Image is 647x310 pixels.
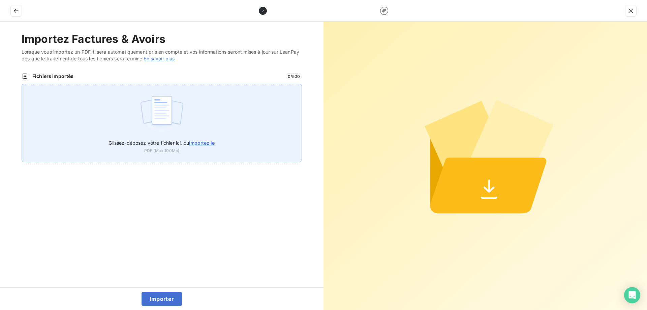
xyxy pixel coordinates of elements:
[624,287,640,303] div: Open Intercom Messenger
[22,32,302,46] h2: Importez Factures & Avoirs
[144,148,179,154] span: PDF (Max 100Mo)
[22,49,302,62] span: Lorsque vous importez un PDF, il sera automatiquement pris en compte et vos informations seront m...
[144,56,175,61] a: En savoir plus
[109,140,215,146] span: Glissez-déposez votre fichier ici, ou
[189,140,215,146] span: importez le
[140,92,184,135] img: illustration
[32,73,282,80] span: Fichiers importés
[286,73,302,79] span: 0 / 500
[142,292,182,306] button: Importer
